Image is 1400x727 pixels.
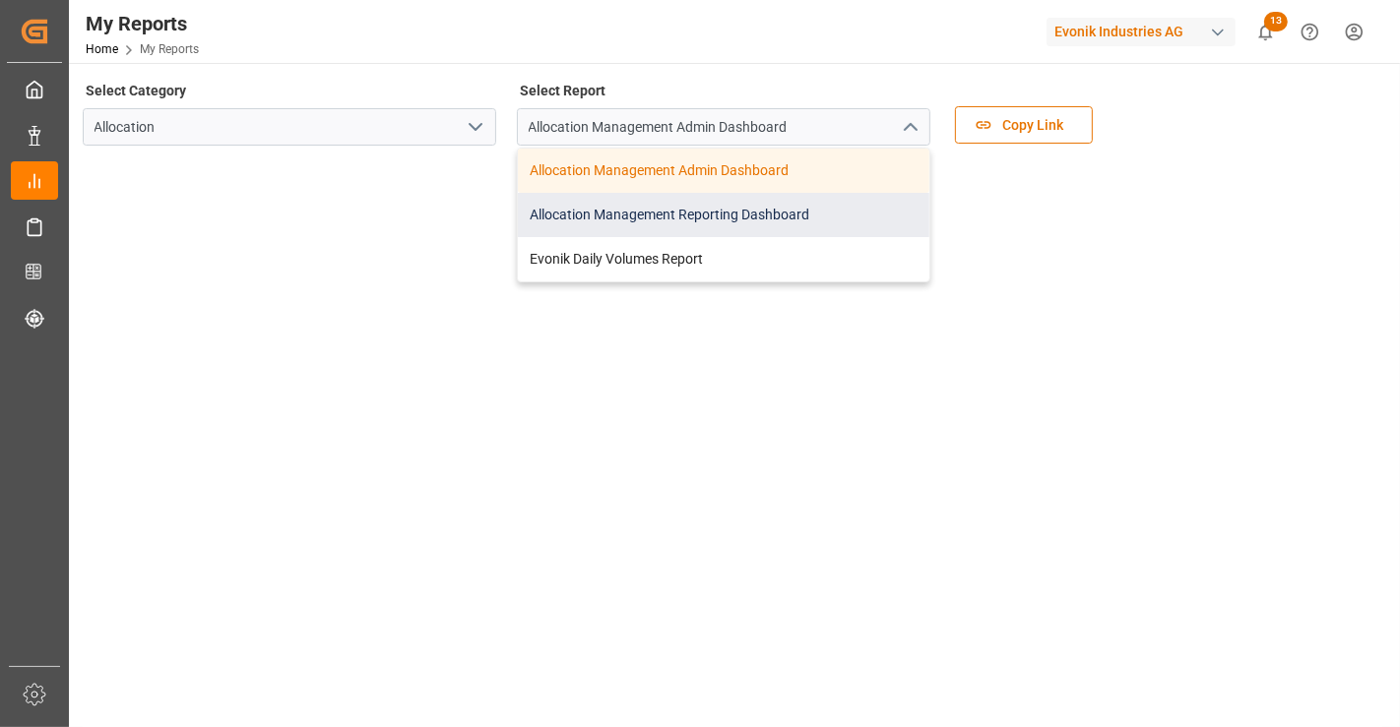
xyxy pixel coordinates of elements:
[1047,18,1236,46] div: Evonik Industries AG
[518,149,929,193] div: Allocation Management Admin Dashboard
[1264,12,1288,31] span: 13
[517,77,609,104] label: Select Report
[83,77,190,104] label: Select Category
[955,106,1093,144] button: Copy Link
[1288,10,1332,54] button: Help Center
[992,115,1073,136] span: Copy Link
[83,108,496,146] input: Type to search/select
[518,237,929,281] div: Evonik Daily Volumes Report
[517,108,930,146] input: Type to search/select
[1047,13,1243,50] button: Evonik Industries AG
[1243,10,1288,54] button: show 13 new notifications
[86,42,118,56] a: Home
[460,112,489,143] button: open menu
[894,112,923,143] button: close menu
[518,193,929,237] div: Allocation Management Reporting Dashboard
[86,9,199,38] div: My Reports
